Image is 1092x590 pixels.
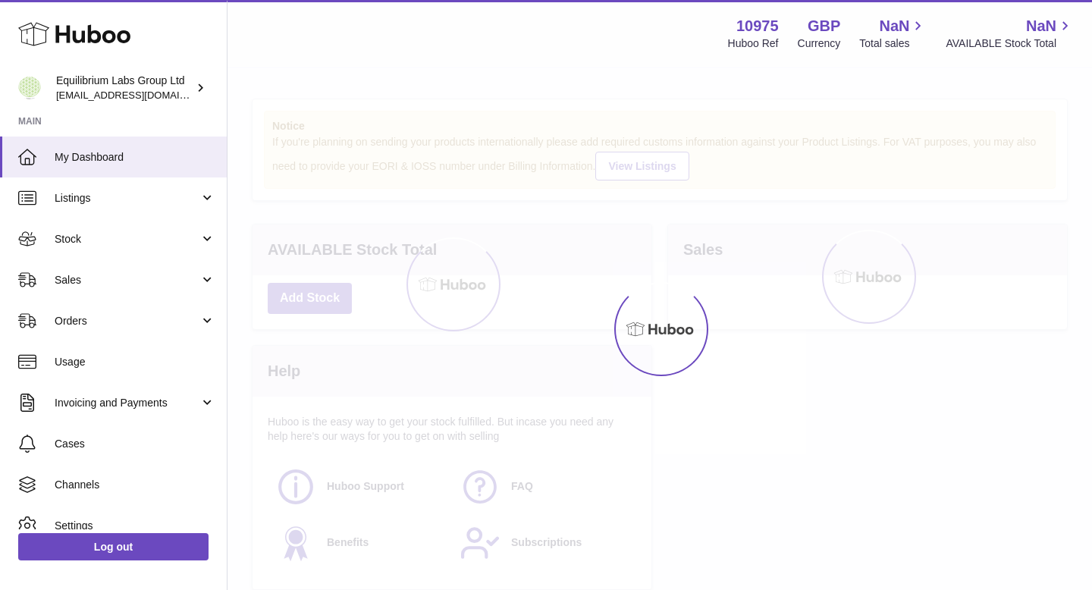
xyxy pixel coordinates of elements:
strong: GBP [808,16,840,36]
span: Cases [55,437,215,451]
span: Stock [55,232,199,246]
span: Total sales [859,36,927,51]
a: Log out [18,533,209,560]
a: NaN Total sales [859,16,927,51]
div: Currency [798,36,841,51]
div: Huboo Ref [728,36,779,51]
strong: 10975 [736,16,779,36]
span: NaN [1026,16,1056,36]
span: Sales [55,273,199,287]
a: NaN AVAILABLE Stock Total [946,16,1074,51]
div: Equilibrium Labs Group Ltd [56,74,193,102]
span: Channels [55,478,215,492]
span: My Dashboard [55,150,215,165]
span: Invoicing and Payments [55,396,199,410]
span: Listings [55,191,199,206]
img: huboo@equilibriumlabs.com [18,77,41,99]
span: AVAILABLE Stock Total [946,36,1074,51]
span: Settings [55,519,215,533]
span: NaN [879,16,909,36]
span: [EMAIL_ADDRESS][DOMAIN_NAME] [56,89,223,101]
span: Usage [55,355,215,369]
span: Orders [55,314,199,328]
